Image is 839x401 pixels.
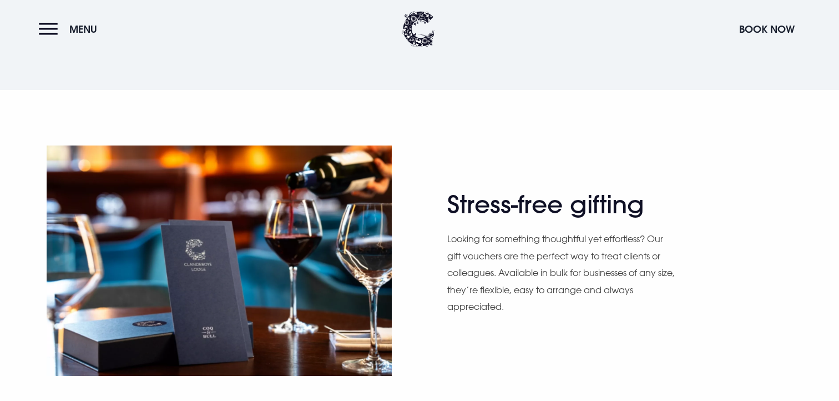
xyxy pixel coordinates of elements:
[447,230,675,315] p: Looking for something thoughtful yet effortless? Our gift vouchers are the perfect way to treat c...
[447,190,664,219] h2: Stress-free gifting
[47,146,392,376] img: Corporate Gift Vouchers Northern Ireland
[734,17,800,41] button: Book Now
[402,11,435,47] img: Clandeboye Lodge
[69,23,97,36] span: Menu
[39,17,103,41] button: Menu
